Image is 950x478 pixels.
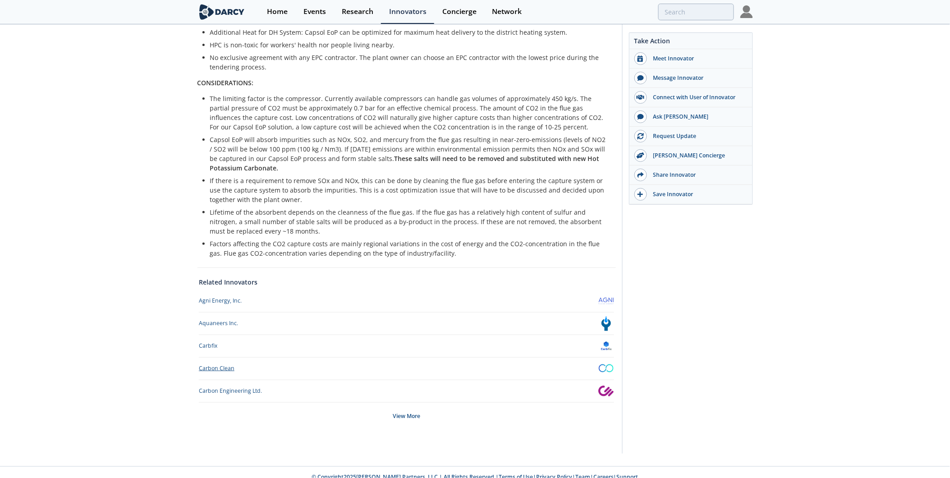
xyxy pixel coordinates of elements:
strong: These salts will need to be removed and substituted with new Hot Potassium Carbonate. [210,154,600,172]
li: The limiting factor is the compressor. Currently available compressors can handle gas volumes of ... [210,94,610,132]
a: Aquaneers Inc. Aquaneers Inc. [199,316,614,331]
div: View More [199,403,614,430]
div: Carbfix [199,342,217,350]
a: Carbon Clean Carbon Clean [199,361,614,377]
div: Innovators [389,8,427,15]
div: Save Innovator [647,190,748,198]
div: Share Innovator [647,171,748,179]
li: Lifetime of the absorbent depends on the cleanness of the flue gas. If the flue gas has a relativ... [210,207,610,236]
div: Aquaneers Inc. [199,319,238,327]
img: Agni Energy, Inc. [598,293,614,309]
div: Message Innovator [647,74,748,82]
li: Additional Heat for DH System: Capsol EoP can be optimized for maximum heat delivery to the distr... [210,28,610,37]
a: Carbfix Carbfix [199,338,614,354]
li: Factors affecting the CO2 capture costs are mainly regional variations in the cost of energy and ... [210,239,610,258]
div: Home [267,8,288,15]
div: Concierge [442,8,477,15]
li: Capsol EoP will absorb impurities such as NOx, SO2, and mercury from the flue gas resulting in ne... [210,135,610,173]
li: No exclusive agreement with any EPC contractor. The plant owner can choose an EPC contractor with... [210,53,610,72]
input: Advanced Search [658,4,734,20]
div: Carbon Clean [199,364,234,372]
strong: CONSIDERATIONS: [197,78,254,87]
div: Connect with User of Innovator [647,93,748,101]
a: Carbon Engineering Ltd. Carbon Engineering Ltd. [199,383,614,399]
div: Research [342,8,373,15]
button: Save Innovator [629,185,753,204]
div: Take Action [629,36,753,49]
img: Carbon Engineering Ltd. [598,383,614,399]
div: [PERSON_NAME] Concierge [647,152,748,160]
a: Related Innovators [199,277,257,287]
li: HPC is non-toxic for workers' health nor people living nearby. [210,40,610,50]
img: Carbon Clean [598,361,614,377]
img: Carbfix [598,338,614,354]
img: Aquaneers Inc. [598,316,614,331]
li: If there is a requirement to remove SOx and NOx, this can be done by cleaning the flue gas before... [210,176,610,204]
img: logo-wide.svg [197,4,247,20]
a: Agni Energy, Inc. Agni Energy, Inc. [199,293,614,309]
div: Request Update [647,132,748,140]
img: Profile [740,5,753,18]
div: Ask [PERSON_NAME] [647,113,748,121]
div: Carbon Engineering Ltd. [199,387,262,395]
div: Agni Energy, Inc. [199,297,242,305]
div: Events [303,8,326,15]
div: Meet Innovator [647,55,748,63]
div: Network [492,8,522,15]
